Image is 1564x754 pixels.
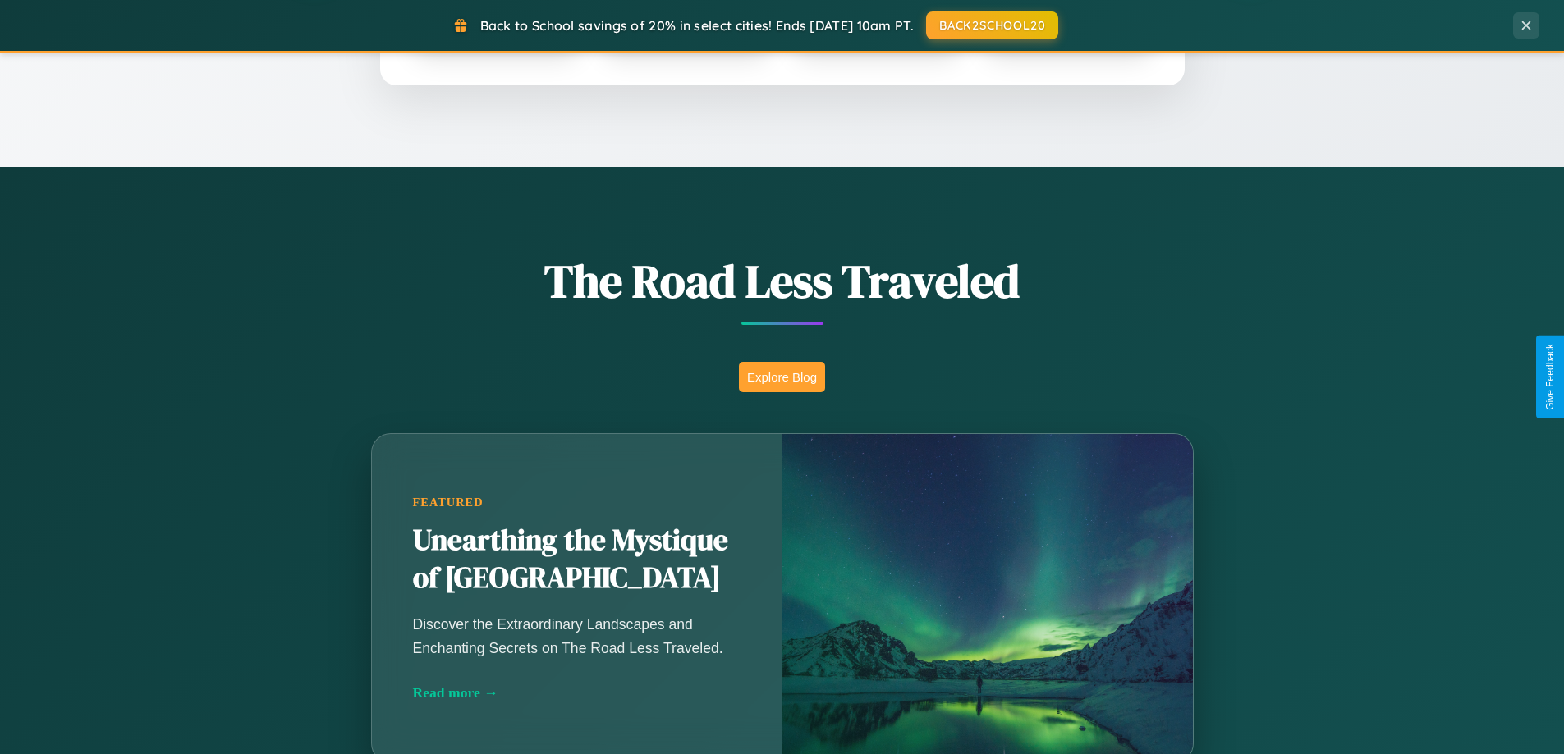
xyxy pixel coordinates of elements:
[413,522,741,597] h2: Unearthing the Mystique of [GEOGRAPHIC_DATA]
[480,17,914,34] span: Back to School savings of 20% in select cities! Ends [DATE] 10am PT.
[290,249,1275,313] h1: The Road Less Traveled
[413,496,741,510] div: Featured
[739,362,825,392] button: Explore Blog
[926,11,1058,39] button: BACK2SCHOOL20
[413,613,741,659] p: Discover the Extraordinary Landscapes and Enchanting Secrets on The Road Less Traveled.
[413,684,741,701] div: Read more →
[1544,344,1556,410] div: Give Feedback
